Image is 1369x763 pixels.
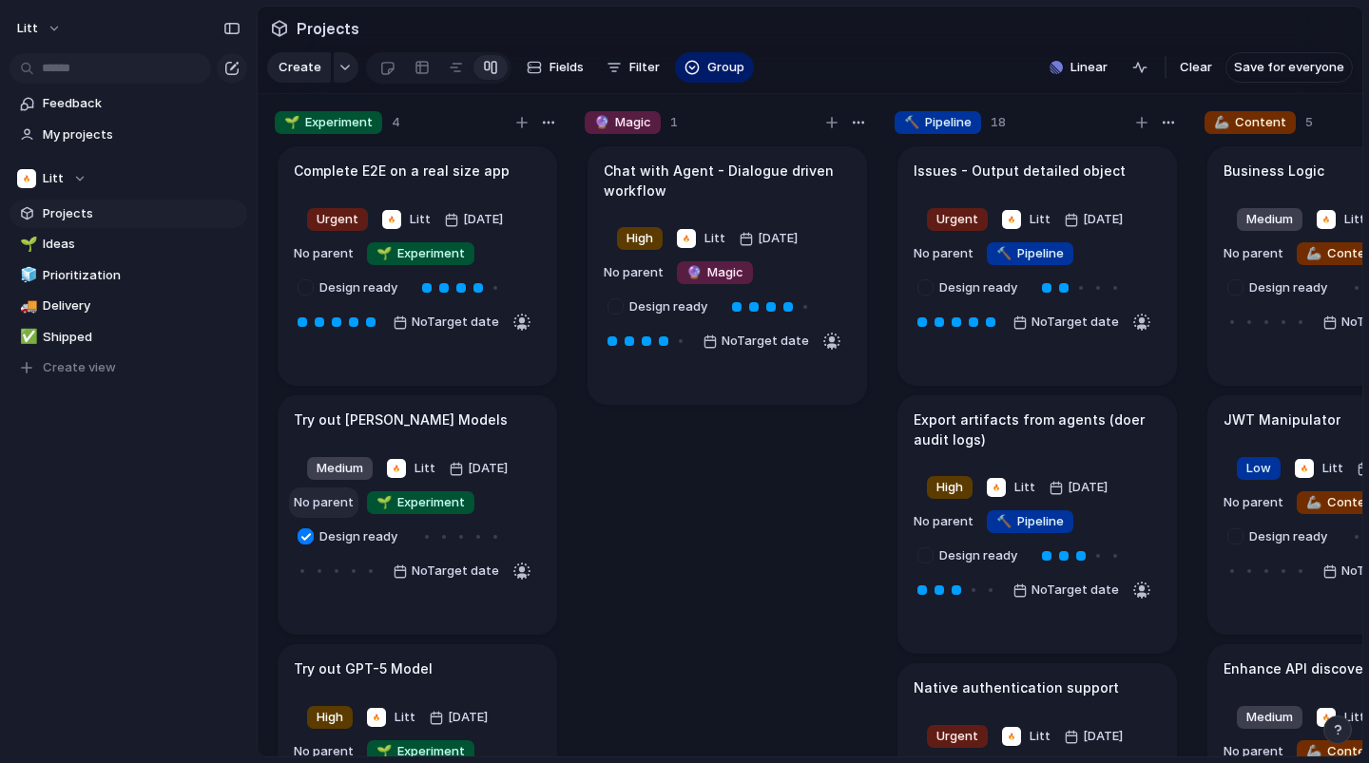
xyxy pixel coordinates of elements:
span: 🌱 [376,245,392,260]
button: Litt [10,164,247,193]
button: 🔨Pipeline [982,238,1078,269]
span: Experiment [376,493,465,512]
button: NoTarget date [388,556,504,586]
span: 🔨 [996,245,1012,260]
h1: Business Logic [1224,161,1324,181]
span: Projects [293,11,363,46]
button: [DATE] [1044,472,1112,503]
span: Pipeline [996,512,1064,531]
span: No parent [604,264,664,279]
span: 4 [392,113,400,132]
span: Save for everyone [1234,58,1344,77]
span: No parent [294,494,354,509]
span: Experiment [284,113,373,132]
span: High [936,478,963,497]
span: Create [279,58,321,77]
div: 🌱Ideas [10,230,247,258]
h1: Issues - Output detailed object [914,161,1126,181]
span: Magic [686,263,743,282]
button: Design ready [1219,522,1340,552]
span: Pipeline [996,244,1064,263]
span: No parent [914,513,974,528]
span: Design ready [939,546,1025,565]
span: Ideas [43,235,241,254]
span: Litt [410,210,431,229]
span: Design ready [1249,527,1335,546]
span: Design ready [939,278,1025,297]
span: Design ready [1249,278,1335,297]
button: Filter [599,52,667,83]
span: [DATE] [468,459,508,478]
button: Linear [1042,53,1115,82]
a: ✅Shipped [10,323,247,352]
a: 🚚Delivery [10,292,247,320]
h1: Native authentication support [914,677,1119,698]
button: Design ready [289,273,410,303]
button: NoTarget date [1008,575,1124,605]
div: Issues - Output detailed objectUrgentLitt[DATE]No parent🔨PipelineDesign readyNoTarget date [897,146,1177,386]
button: Litt [1289,453,1348,484]
span: No Target date [722,332,809,351]
button: Litt [9,13,71,44]
span: Litt [1030,727,1051,746]
button: [DATE] [1059,204,1128,235]
span: [DATE] [463,210,503,229]
span: Linear [1070,58,1108,77]
span: [DATE] [758,229,798,248]
button: Litt [361,702,420,733]
span: No parent [1224,245,1283,260]
span: [DATE] [448,708,488,727]
span: Experiment [376,742,465,761]
button: Litt [381,453,440,484]
span: Create view [43,358,116,377]
span: Urgent [936,727,978,746]
span: Experiment [376,244,465,263]
span: Medium [317,459,363,478]
h1: JWT Manipulator [1224,410,1340,430]
button: Medium [1232,204,1307,235]
span: Litt [1322,459,1343,478]
span: 🌱 [284,114,299,129]
span: No Target date [412,313,499,332]
div: Complete E2E on a real size appUrgentLitt[DATE]No parent🌱ExperimentDesign readyNoTarget date [278,146,557,386]
div: Chat with Agent - Dialogue driven workflowHighLitt[DATE]No parent🔮MagicDesign readyNoTarget date [588,146,867,405]
span: Fields [550,58,584,77]
a: Projects [10,200,247,228]
span: No Target date [1032,581,1119,600]
span: No parent [294,743,354,758]
span: Design ready [319,278,405,297]
button: No parent [289,487,358,518]
span: Clear [1180,58,1212,77]
button: High [302,702,357,733]
button: Litt [376,204,435,235]
span: 1 [670,113,678,132]
div: Try out [PERSON_NAME] ModelsMediumLitt[DATE]No parent🌱ExperimentDesign readyNoTarget date [278,395,557,635]
a: My projects [10,121,247,149]
span: Urgent [936,210,978,229]
span: Urgent [317,210,358,229]
span: Litt [1030,210,1051,229]
button: Urgent [922,721,993,752]
span: 🦾 [1306,245,1321,260]
button: Litt [981,472,1040,503]
button: Low [1232,453,1285,484]
span: Pipeline [904,113,972,132]
span: High [317,708,343,727]
h1: Chat with Agent - Dialogue driven workflow [604,161,851,200]
button: 🧊 [17,266,36,285]
span: Design ready [319,527,405,546]
h1: Complete E2E on a real size app [294,161,510,181]
span: High [627,229,653,248]
button: Litt [996,721,1055,752]
span: Litt [704,229,725,248]
a: Feedback [10,89,247,118]
span: [DATE] [1068,478,1108,497]
span: Low [1246,459,1271,478]
span: My projects [43,125,241,144]
button: Group [675,52,754,83]
span: 🔮 [594,114,609,129]
button: ✅ [17,328,36,347]
button: Design ready [909,541,1030,571]
span: 18 [991,113,1006,132]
